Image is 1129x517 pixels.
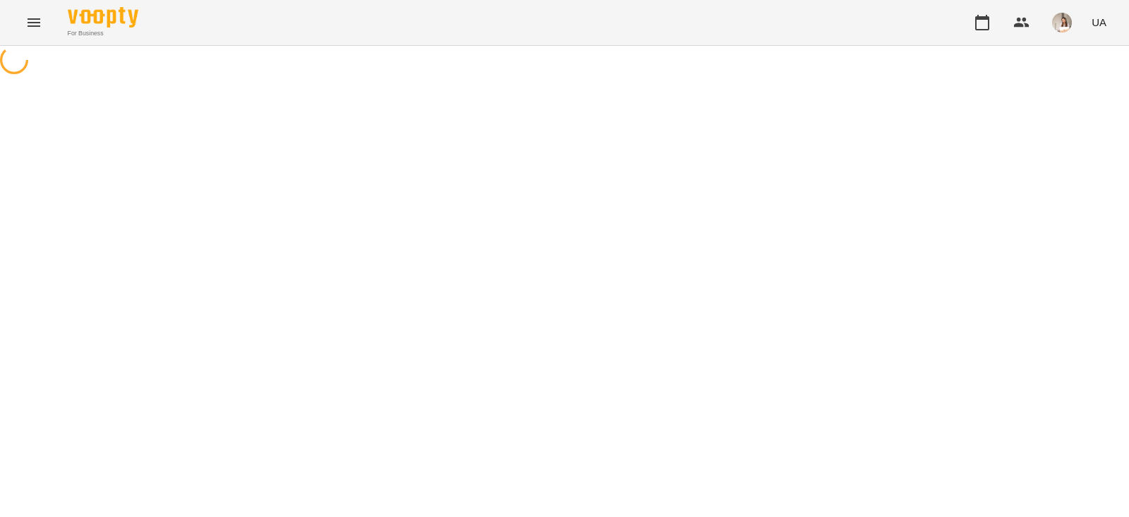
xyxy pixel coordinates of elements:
img: 712aada8251ba8fda70bc04018b69839.jpg [1052,13,1072,32]
button: Menu [17,6,51,40]
button: UA [1086,9,1112,35]
img: Voopty Logo [68,7,138,28]
span: UA [1092,15,1106,30]
span: For Business [68,29,138,38]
